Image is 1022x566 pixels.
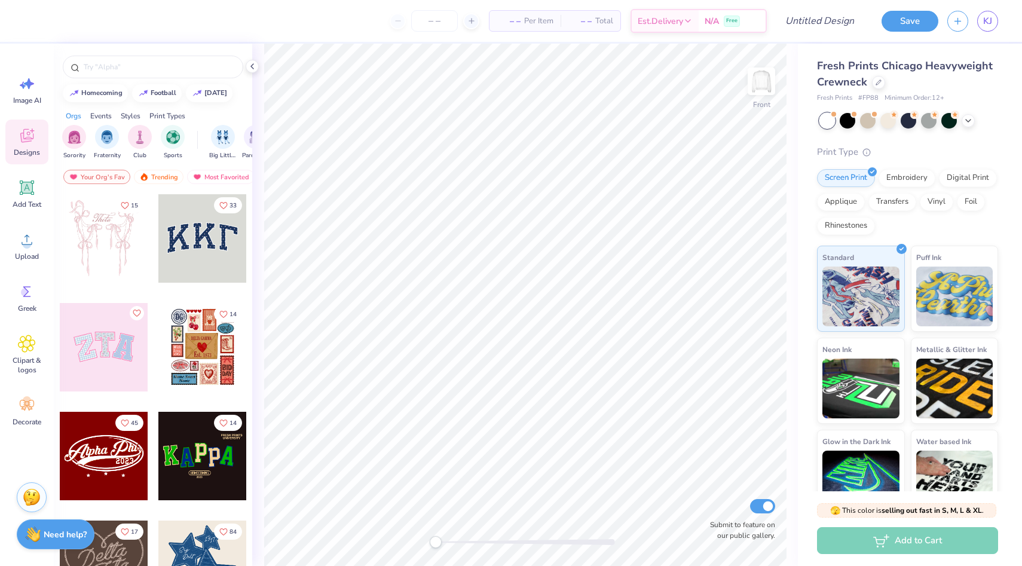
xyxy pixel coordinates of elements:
span: Fresh Prints Chicago Heavyweight Crewneck [817,59,993,89]
div: Orgs [66,111,81,121]
span: Clipart & logos [7,356,47,375]
button: Like [214,524,242,540]
div: filter for Sports [161,125,185,160]
span: Glow in the Dark Ink [822,435,891,448]
img: Standard [822,267,899,326]
div: filter for Parent's Weekend [242,125,270,160]
button: Like [214,197,242,213]
span: Greek [18,304,36,313]
img: Sports Image [166,130,180,144]
input: – – [411,10,458,32]
span: N/A [705,15,719,27]
strong: Need help? [44,529,87,540]
img: most_fav.gif [192,173,202,181]
span: 14 [230,420,237,426]
span: Fraternity [94,151,121,160]
span: 33 [230,203,237,209]
img: trend_line.gif [192,90,202,97]
input: Untitled Design [776,9,864,33]
span: Designs [14,148,40,157]
button: Like [130,306,144,320]
img: trend_line.gif [69,90,79,97]
span: 14 [230,311,237,317]
button: football [132,84,182,102]
span: This color is . [830,505,984,516]
div: filter for Fraternity [94,125,121,160]
img: Parent's Weekend Image [249,130,263,144]
span: 15 [131,203,138,209]
span: Add Text [13,200,41,209]
img: Metallic & Glitter Ink [916,359,993,418]
div: Rhinestones [817,217,875,235]
img: Glow in the Dark Ink [822,451,899,510]
span: Water based Ink [916,435,971,448]
div: Your Org's Fav [63,170,130,184]
label: Submit to feature on our public gallery. [703,519,775,541]
div: Vinyl [920,193,953,211]
img: Big Little Reveal Image [216,130,230,144]
img: trend_line.gif [139,90,148,97]
span: – – [568,15,592,27]
button: Save [882,11,938,32]
span: Sports [164,151,182,160]
div: Print Types [149,111,185,121]
button: Like [214,306,242,322]
img: Neon Ink [822,359,899,418]
span: Parent's Weekend [242,151,270,160]
strong: selling out fast in S, M, L & XL [882,506,982,515]
button: filter button [209,125,237,160]
button: filter button [62,125,86,160]
button: homecoming [63,84,128,102]
div: filter for Sorority [62,125,86,160]
a: KJ [977,11,998,32]
span: 17 [131,529,138,535]
div: Screen Print [817,169,875,187]
span: 84 [230,529,237,535]
span: Est. Delivery [638,15,683,27]
button: filter button [161,125,185,160]
button: Like [115,197,143,213]
img: Sorority Image [68,130,81,144]
div: halloween [204,90,227,96]
button: Like [115,415,143,431]
div: Events [90,111,112,121]
span: – – [497,15,521,27]
input: Try "Alpha" [82,61,235,73]
div: Digital Print [939,169,997,187]
div: filter for Big Little Reveal [209,125,237,160]
div: Styles [121,111,140,121]
button: filter button [94,125,121,160]
span: Upload [15,252,39,261]
div: filter for Club [128,125,152,160]
div: Accessibility label [430,536,442,548]
span: 🫣 [830,505,840,516]
div: Trending [134,170,183,184]
button: filter button [242,125,270,160]
div: Applique [817,193,865,211]
button: [DATE] [186,84,232,102]
span: Free [726,17,738,25]
img: Fraternity Image [100,130,114,144]
img: Water based Ink [916,451,993,510]
span: # FP88 [858,93,879,103]
img: Puff Ink [916,267,993,326]
span: KJ [983,14,992,28]
span: Puff Ink [916,251,941,264]
img: Front [749,69,773,93]
span: Metallic & Glitter Ink [916,343,987,356]
span: Neon Ink [822,343,852,356]
span: 45 [131,420,138,426]
div: homecoming [81,90,123,96]
div: Print Type [817,145,998,159]
button: filter button [128,125,152,160]
span: Minimum Order: 12 + [885,93,944,103]
span: Total [595,15,613,27]
span: Decorate [13,417,41,427]
span: Big Little Reveal [209,151,237,160]
span: Sorority [63,151,85,160]
div: football [151,90,176,96]
span: Per Item [524,15,553,27]
img: trending.gif [139,173,149,181]
span: Fresh Prints [817,93,852,103]
img: most_fav.gif [69,173,78,181]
